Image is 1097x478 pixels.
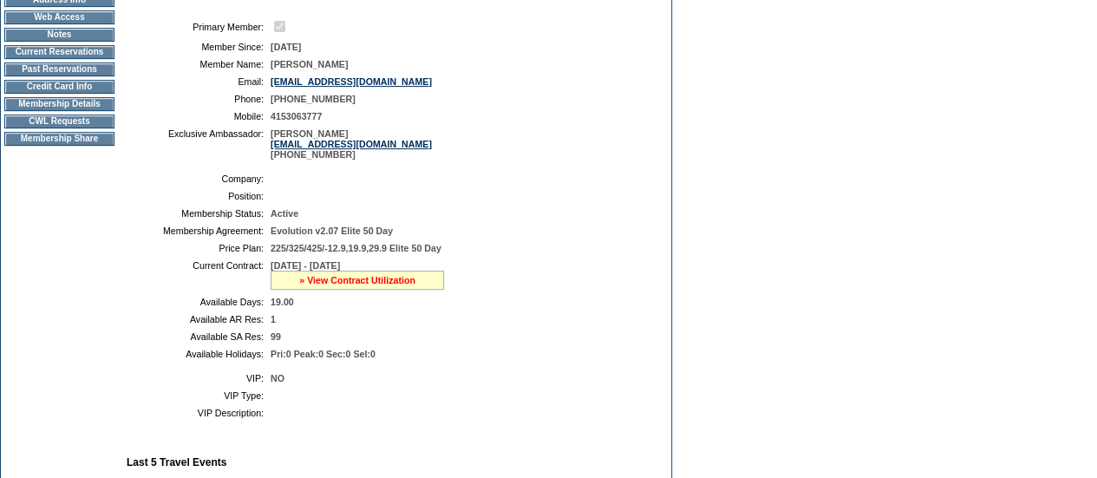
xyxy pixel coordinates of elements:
[271,76,432,87] a: [EMAIL_ADDRESS][DOMAIN_NAME]
[134,174,264,184] td: Company:
[271,139,432,149] a: [EMAIL_ADDRESS][DOMAIN_NAME]
[271,314,276,324] span: 1
[134,297,264,307] td: Available Days:
[299,275,415,285] a: » View Contract Utilization
[134,59,264,69] td: Member Name:
[271,243,441,253] span: 225/325/425/-12.9,19.9,29.9 Elite 50 Day
[271,349,375,359] span: Pri:0 Peak:0 Sec:0 Sel:0
[271,94,356,104] span: [PHONE_NUMBER]
[134,314,264,324] td: Available AR Res:
[134,331,264,342] td: Available SA Res:
[134,408,264,418] td: VIP Description:
[4,97,114,111] td: Membership Details
[271,42,301,52] span: [DATE]
[271,111,322,121] span: 4153063777
[134,128,264,160] td: Exclusive Ambassador:
[271,331,281,342] span: 99
[134,349,264,359] td: Available Holidays:
[134,208,264,219] td: Membership Status:
[4,132,114,146] td: Membership Share
[134,390,264,401] td: VIP Type:
[134,226,264,236] td: Membership Agreement:
[134,373,264,383] td: VIP:
[4,10,114,24] td: Web Access
[134,18,264,35] td: Primary Member:
[134,191,264,201] td: Position:
[271,128,432,160] span: [PERSON_NAME] [PHONE_NUMBER]
[134,42,264,52] td: Member Since:
[4,28,114,42] td: Notes
[271,297,294,307] span: 19.00
[271,226,393,236] span: Evolution v2.07 Elite 50 Day
[4,62,114,76] td: Past Reservations
[271,373,284,383] span: NO
[271,59,348,69] span: [PERSON_NAME]
[271,260,340,271] span: [DATE] - [DATE]
[127,456,226,468] b: Last 5 Travel Events
[134,94,264,104] td: Phone:
[134,260,264,290] td: Current Contract:
[4,80,114,94] td: Credit Card Info
[134,243,264,253] td: Price Plan:
[4,115,114,128] td: CWL Requests
[4,45,114,59] td: Current Reservations
[271,208,298,219] span: Active
[134,76,264,87] td: Email:
[134,111,264,121] td: Mobile:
